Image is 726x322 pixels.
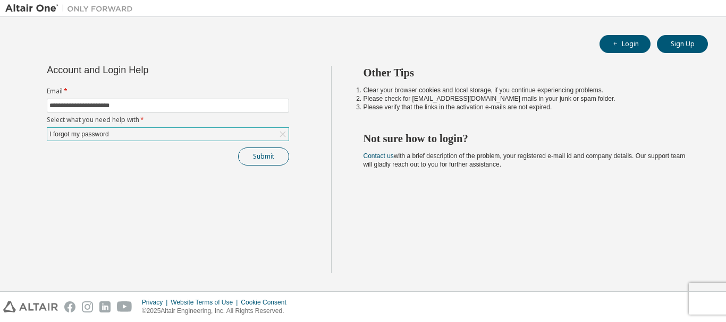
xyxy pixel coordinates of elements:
img: Altair One [5,3,138,14]
img: instagram.svg [82,301,93,312]
button: Sign Up [657,35,708,53]
a: Contact us [364,152,394,160]
li: Please verify that the links in the activation e-mails are not expired. [364,103,689,111]
p: © 2025 Altair Engineering, Inc. All Rights Reserved. [142,307,293,316]
img: altair_logo.svg [3,301,58,312]
img: facebook.svg [64,301,75,312]
button: Login [600,35,651,53]
label: Email [47,87,289,95]
div: Privacy [142,298,171,307]
div: Account and Login Help [47,66,241,74]
li: Clear your browser cookies and local storage, if you continue experiencing problems. [364,86,689,94]
label: Select what you need help with [47,116,289,124]
button: Submit [238,147,289,166]
img: youtube.svg [117,301,132,312]
div: I forgot my password [47,128,289,141]
img: linkedin.svg [99,301,111,312]
div: I forgot my password [48,128,110,140]
h2: Other Tips [364,66,689,80]
h2: Not sure how to login? [364,132,689,145]
div: Website Terms of Use [171,298,241,307]
span: with a brief description of the problem, your registered e-mail id and company details. Our suppo... [364,152,686,168]
li: Please check for [EMAIL_ADDRESS][DOMAIN_NAME] mails in your junk or spam folder. [364,94,689,103]
div: Cookie Consent [241,298,292,307]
